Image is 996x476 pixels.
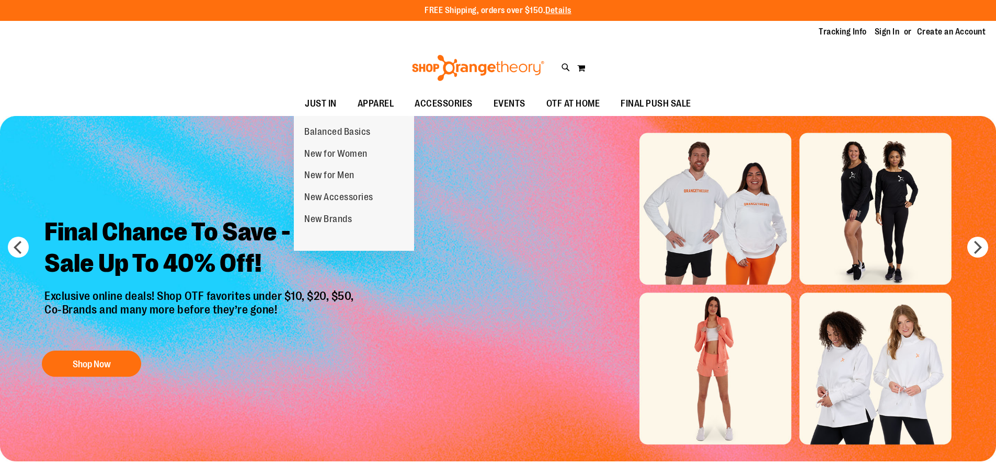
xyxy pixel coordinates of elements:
[304,126,371,140] span: Balanced Basics
[621,92,691,115] span: FINAL PUSH SALE
[305,92,337,115] span: JUST IN
[404,92,483,116] a: ACCESSORIES
[294,116,414,251] ul: JUST IN
[37,208,364,289] h2: Final Chance To Save - Sale Up To 40% Off!
[358,92,394,115] span: APPAREL
[304,214,352,227] span: New Brands
[294,187,384,208] a: New Accessories
[294,143,378,165] a: New for Women
[536,92,611,116] a: OTF AT HOME
[37,208,364,382] a: Final Chance To Save -Sale Up To 40% Off! Exclusive online deals! Shop OTF favorites under $10, $...
[347,92,405,116] a: APPAREL
[875,26,900,38] a: Sign In
[304,170,354,183] span: New for Men
[304,192,373,205] span: New Accessories
[917,26,986,38] a: Create an Account
[967,237,988,258] button: next
[415,92,473,115] span: ACCESSORIES
[294,121,381,143] a: Balanced Basics
[546,92,600,115] span: OTF AT HOME
[8,237,29,258] button: prev
[819,26,867,38] a: Tracking Info
[42,351,141,377] button: Shop Now
[294,165,365,187] a: New for Men
[425,5,571,17] p: FREE Shipping, orders over $150.
[410,55,546,81] img: Shop Orangetheory
[294,92,347,116] a: JUST IN
[545,6,571,15] a: Details
[294,208,362,230] a: New Brands
[483,92,536,116] a: EVENTS
[304,148,368,161] span: New for Women
[37,289,364,341] p: Exclusive online deals! Shop OTF favorites under $10, $20, $50, Co-Brands and many more before th...
[610,92,702,116] a: FINAL PUSH SALE
[494,92,525,115] span: EVENTS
